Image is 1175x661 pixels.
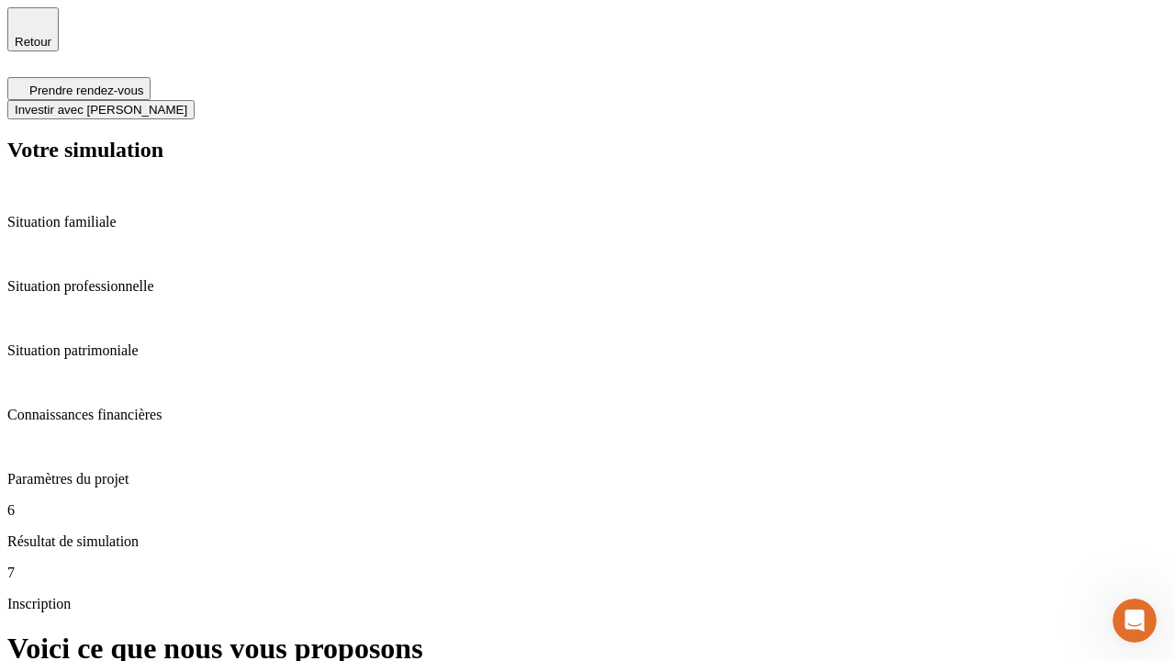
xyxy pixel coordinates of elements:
[7,471,1168,487] p: Paramètres du projet
[7,278,1168,295] p: Situation professionnelle
[7,502,1168,519] p: 6
[7,407,1168,423] p: Connaissances financières
[7,533,1168,550] p: Résultat de simulation
[7,565,1168,581] p: 7
[7,7,59,51] button: Retour
[1113,599,1157,643] iframe: Intercom live chat
[7,138,1168,162] h2: Votre simulation
[15,35,51,49] span: Retour
[7,214,1168,230] p: Situation familiale
[7,77,151,100] button: Prendre rendez-vous
[7,596,1168,612] p: Inscription
[7,342,1168,359] p: Situation patrimoniale
[29,84,143,97] span: Prendre rendez-vous
[15,103,187,117] span: Investir avec [PERSON_NAME]
[7,100,195,119] button: Investir avec [PERSON_NAME]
